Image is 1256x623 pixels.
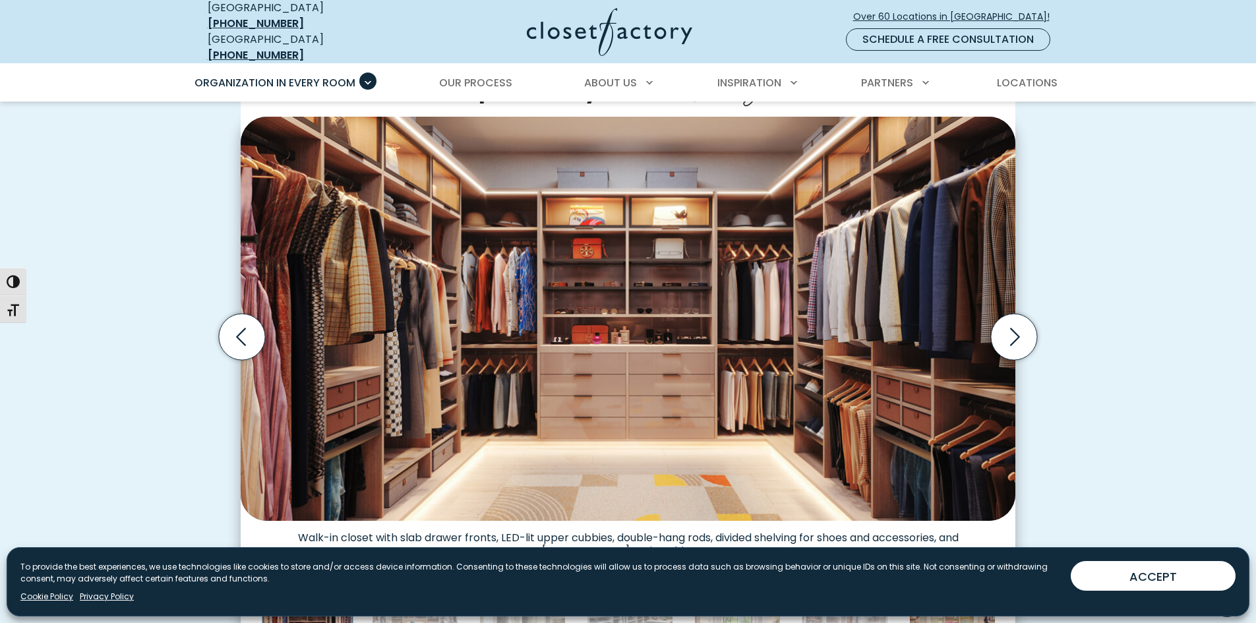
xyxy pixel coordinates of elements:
span: Over 60 Locations in [GEOGRAPHIC_DATA]! [853,10,1060,24]
nav: Primary Menu [185,65,1071,102]
button: ACCEPT [1071,561,1236,591]
button: Next slide [986,309,1042,365]
span: Partners [861,75,913,90]
p: To provide the best experiences, we use technologies like cookies to store and/or access device i... [20,561,1060,585]
span: About Us [584,75,637,90]
a: Schedule a Free Consultation [846,28,1050,51]
a: Privacy Policy [80,591,134,603]
span: Locations [997,75,1058,90]
div: [GEOGRAPHIC_DATA] [208,32,399,63]
img: Closet Factory Logo [527,8,692,56]
figcaption: Walk-in closet with slab drawer fronts, LED-lit upper cubbies, double-hang rods, divided shelving... [241,521,1015,558]
a: [PHONE_NUMBER] [208,16,304,31]
span: Our Process [439,75,512,90]
span: Organization in Every Room [194,75,355,90]
a: Over 60 Locations in [GEOGRAPHIC_DATA]! [852,5,1061,28]
a: Cookie Policy [20,591,73,603]
img: Walk-in closet with Slab drawer fronts, LED-lit upper cubbies, double-hang rods, divided shelving... [241,117,1015,520]
span: Inspiration [717,75,781,90]
a: [PHONE_NUMBER] [208,47,304,63]
button: Previous slide [214,309,270,365]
